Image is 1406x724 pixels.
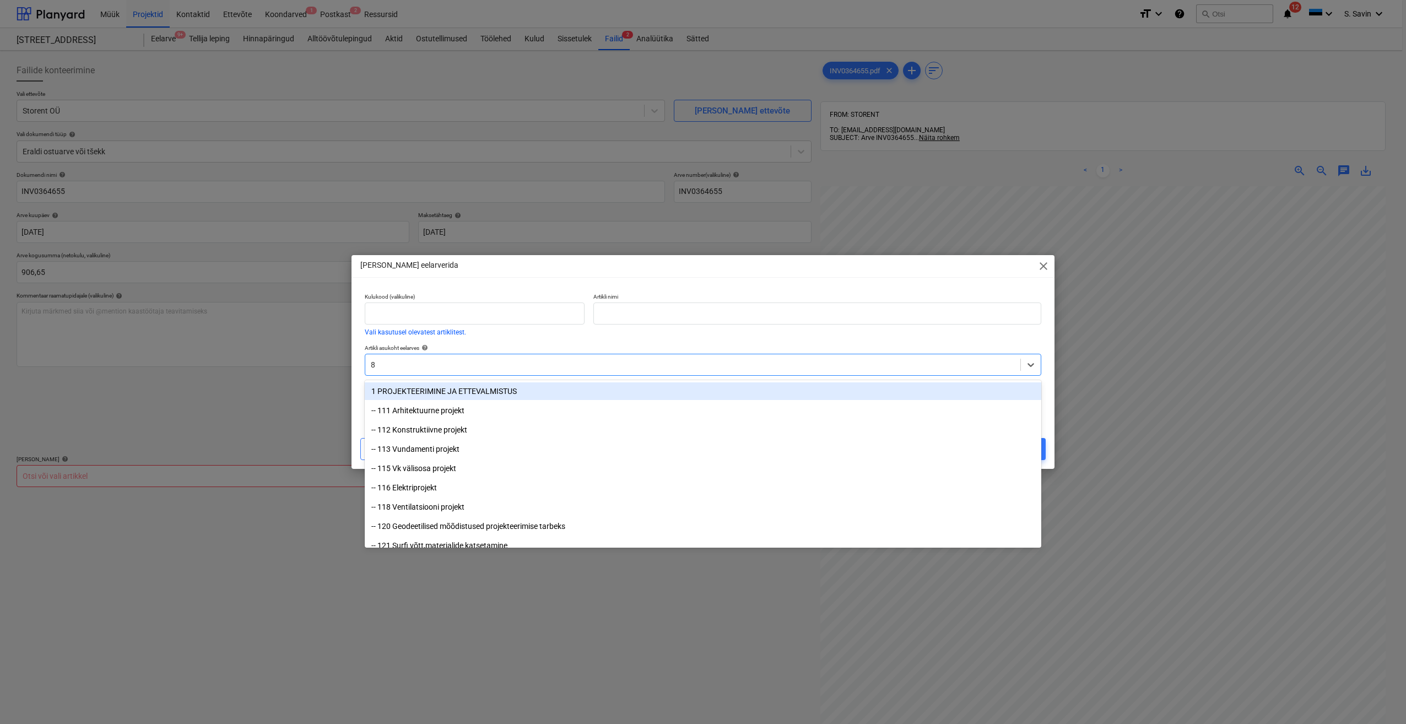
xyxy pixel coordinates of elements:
div: -- 118 Ventilatsiooni projekt [365,498,1041,516]
div: -- 111 Arhitektuurne projekt [365,402,1041,419]
button: Loobu [360,438,411,460]
button: Vali kasutusel olevatest artiklitest. [365,329,466,336]
div: 1 PROJEKTEERIMINE JA ETTEVALMISTUS [365,382,1041,400]
div: -- 120 Geodeetilised mõõdistused projekteerimise tarbeks [365,517,1041,535]
p: Artikli nimi [593,293,1041,302]
p: [PERSON_NAME] eelarverida [360,260,458,271]
iframe: Chat Widget [1351,671,1406,724]
span: close [1037,260,1050,273]
div: -- 112 Konstruktiivne projekt [365,421,1041,439]
div: Artikli asukoht eelarves [365,344,1041,352]
div: -- 116 Elektriprojekt [365,479,1041,496]
div: -- 121 Surfi võtt,materjalide katsetamine [365,537,1041,554]
div: -- 113 Vundamenti projekt [365,440,1041,458]
div: -- 115 Vk välisosa projekt [365,460,1041,477]
div: Vestlusvidin [1351,671,1406,724]
p: Kulukood (valikuline) [365,293,585,302]
span: help [419,344,428,351]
